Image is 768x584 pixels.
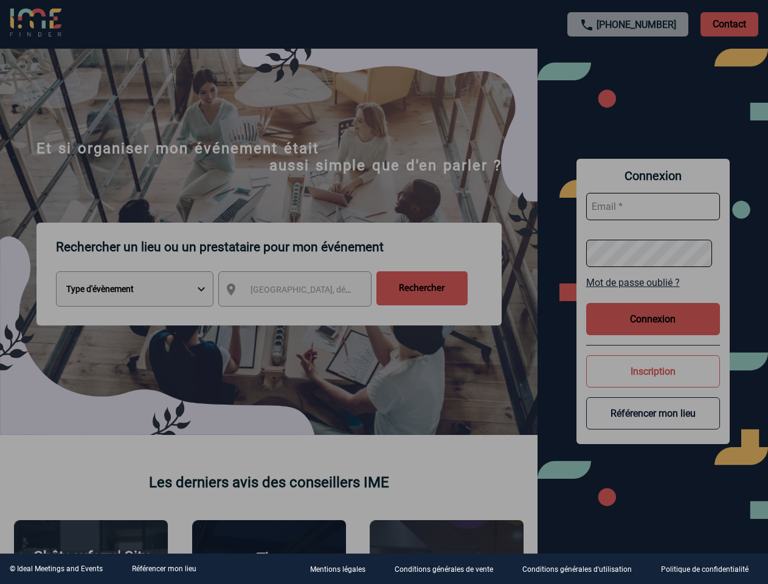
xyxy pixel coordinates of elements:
[300,563,385,575] a: Mentions légales
[661,566,749,574] p: Politique de confidentialité
[310,566,365,574] p: Mentions légales
[395,566,493,574] p: Conditions générales de vente
[132,565,196,573] a: Référencer mon lieu
[513,563,651,575] a: Conditions générales d'utilisation
[10,565,103,573] div: © Ideal Meetings and Events
[385,563,513,575] a: Conditions générales de vente
[651,563,768,575] a: Politique de confidentialité
[522,566,632,574] p: Conditions générales d'utilisation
